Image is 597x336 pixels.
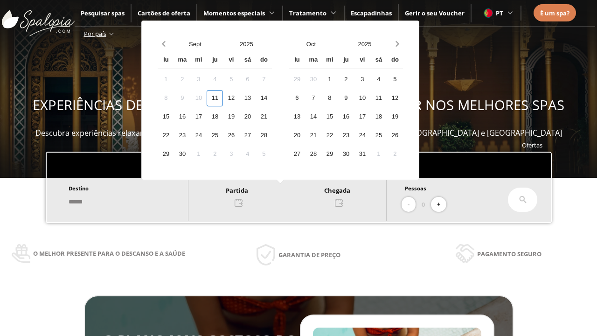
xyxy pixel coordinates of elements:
a: Cartões de oferta [138,9,190,17]
div: Calendar days [289,71,403,162]
button: Open years overlay [338,36,391,52]
div: sá [239,52,256,69]
span: É um spa? [540,9,569,17]
button: Open months overlay [169,36,221,52]
div: 10 [354,90,370,106]
div: 14 [256,90,272,106]
div: 30 [305,71,321,88]
div: 13 [239,90,256,106]
div: 8 [158,90,174,106]
span: 0 [422,199,425,210]
span: Pessoas [405,185,426,192]
div: 6 [289,90,305,106]
a: Pesquisar spas [81,9,125,17]
div: 20 [289,127,305,144]
div: do [256,52,272,69]
div: 5 [387,71,403,88]
div: 30 [174,146,190,162]
div: 15 [158,109,174,125]
div: 21 [305,127,321,144]
div: ju [207,52,223,69]
div: ju [338,52,354,69]
div: 11 [207,90,223,106]
div: Calendar wrapper [158,52,272,162]
div: 17 [190,109,207,125]
div: 9 [338,90,354,106]
a: Ofertas [522,141,542,149]
div: 25 [370,127,387,144]
div: vi [223,52,239,69]
div: Calendar wrapper [289,52,403,162]
button: Open months overlay [284,36,338,52]
div: 1 [190,146,207,162]
div: 7 [256,71,272,88]
div: 4 [207,71,223,88]
span: EXPERIÊNCIAS DE BEM-ESTAR PARA OFERECER E APROVEITAR NOS MELHORES SPAS [33,96,564,114]
div: 28 [305,146,321,162]
div: 30 [338,146,354,162]
div: 11 [370,90,387,106]
div: 29 [158,146,174,162]
a: É um spa? [540,8,569,18]
span: Por país [84,29,106,38]
img: ImgLogoSpalopia.BvClDcEz.svg [2,1,75,36]
div: 2 [387,146,403,162]
div: 23 [338,127,354,144]
span: O melhor presente para o descanso e a saúde [33,248,185,259]
div: 14 [305,109,321,125]
div: 31 [354,146,370,162]
div: 10 [190,90,207,106]
div: vi [354,52,370,69]
div: 20 [239,109,256,125]
div: 1 [370,146,387,162]
div: 2 [174,71,190,88]
div: Calendar days [158,71,272,162]
div: 21 [256,109,272,125]
div: mi [190,52,207,69]
div: 29 [321,146,338,162]
div: 26 [387,127,403,144]
button: - [402,197,416,212]
a: Gerir o seu Voucher [405,9,465,17]
div: 5 [223,71,239,88]
div: 8 [321,90,338,106]
div: 26 [223,127,239,144]
div: 4 [370,71,387,88]
a: Escapadinhas [351,9,392,17]
span: Pagamento seguro [477,249,541,259]
div: 22 [158,127,174,144]
div: 27 [289,146,305,162]
span: Garantia de preço [278,250,340,260]
div: 6 [239,71,256,88]
div: ma [174,52,190,69]
button: Next month [391,36,403,52]
button: Open years overlay [221,36,272,52]
div: sá [370,52,387,69]
div: mi [321,52,338,69]
div: 24 [190,127,207,144]
button: Previous month [158,36,169,52]
div: 19 [223,109,239,125]
div: 1 [158,71,174,88]
div: lu [289,52,305,69]
div: 19 [387,109,403,125]
div: 29 [289,71,305,88]
div: 18 [370,109,387,125]
div: 12 [223,90,239,106]
div: lu [158,52,174,69]
div: 7 [305,90,321,106]
div: 16 [174,109,190,125]
div: 13 [289,109,305,125]
div: do [387,52,403,69]
div: 24 [354,127,370,144]
div: 15 [321,109,338,125]
div: ma [305,52,321,69]
div: 1 [321,71,338,88]
div: 2 [207,146,223,162]
div: 5 [256,146,272,162]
